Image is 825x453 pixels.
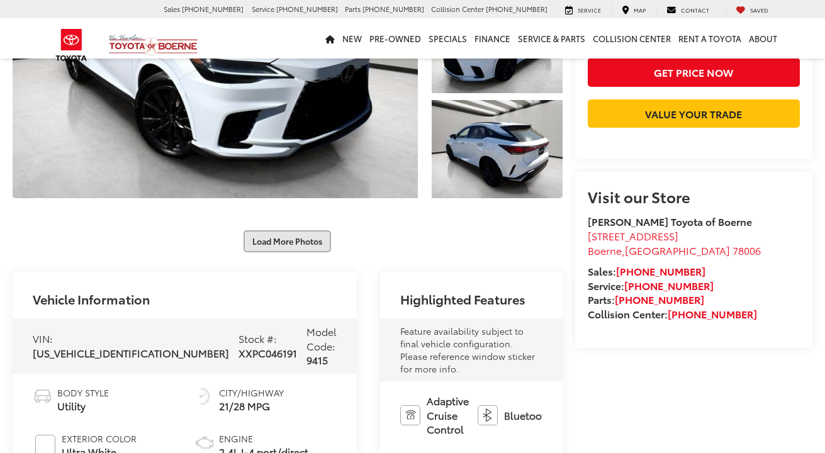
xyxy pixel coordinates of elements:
a: Specials [425,18,471,59]
a: Value Your Trade [588,99,800,128]
a: Finance [471,18,514,59]
h2: Visit our Store [588,188,800,204]
span: Stock #: [239,331,277,345]
a: [PHONE_NUMBER] [668,306,757,321]
a: About [745,18,781,59]
span: [STREET_ADDRESS] [588,228,678,243]
span: [PHONE_NUMBER] [362,4,424,14]
strong: Service: [588,278,714,293]
img: Bluetooth® [478,405,498,425]
span: [PHONE_NUMBER] [276,4,338,14]
span: Utility [57,399,109,413]
span: 78006 [732,243,761,257]
span: VIN: [33,331,53,345]
a: Map [612,5,655,15]
img: Vic Vaughan Toyota of Boerne [108,34,198,56]
a: Collision Center [589,18,675,59]
span: Exterior Color [62,432,137,445]
span: Parts [345,4,361,14]
a: Service [556,5,610,15]
a: Service & Parts: Opens in a new tab [514,18,589,59]
span: Collision Center [431,4,484,14]
span: 9415 [306,352,328,367]
img: Fuel Economy [194,386,215,406]
a: Contact [657,5,719,15]
a: [PHONE_NUMBER] [616,264,705,278]
span: Adaptive Cruise Control [427,394,469,437]
span: Sales [164,4,180,14]
span: 21/28 MPG [219,399,284,413]
span: Body Style [57,386,109,399]
span: Map [634,6,646,14]
a: [STREET_ADDRESS] Boerne,[GEOGRAPHIC_DATA] 78006 [588,228,761,257]
button: Load More Photos [244,230,331,252]
a: New [339,18,366,59]
span: Service [578,6,601,14]
span: Boerne [588,243,622,257]
a: Expand Photo 3 [432,100,563,198]
span: Engine [219,432,337,445]
img: 2024 Lexus RX 350 F SPORT Handling [430,99,564,199]
span: Model Code: [306,324,337,353]
strong: Parts: [588,292,704,306]
span: [PHONE_NUMBER] [182,4,244,14]
a: [PHONE_NUMBER] [624,278,714,293]
button: Get Price Now [588,58,800,86]
span: [GEOGRAPHIC_DATA] [625,243,730,257]
a: [PHONE_NUMBER] [615,292,704,306]
img: Toyota [48,25,95,65]
strong: [PERSON_NAME] Toyota of Boerne [588,214,752,228]
span: Contact [681,6,709,14]
span: , [588,243,761,257]
a: My Saved Vehicles [726,5,778,15]
span: Service [252,4,274,14]
a: Home [322,18,339,59]
span: XXPC046191 [239,345,297,360]
img: Adaptive Cruise Control [400,405,420,425]
span: [US_VEHICLE_IDENTIFICATION_NUMBER] [33,345,229,360]
h2: Vehicle Information [33,292,150,306]
span: City/Highway [219,386,284,399]
h2: Highlighted Features [400,292,525,306]
strong: Collision Center: [588,306,757,321]
a: Pre-Owned [366,18,425,59]
strong: Sales: [588,264,705,278]
span: [PHONE_NUMBER] [486,4,547,14]
span: Feature availability subject to final vehicle configuration. Please reference window sticker for ... [400,325,535,375]
a: Rent a Toyota [675,18,745,59]
span: Saved [750,6,768,14]
span: Bluetooth® [504,408,556,423]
